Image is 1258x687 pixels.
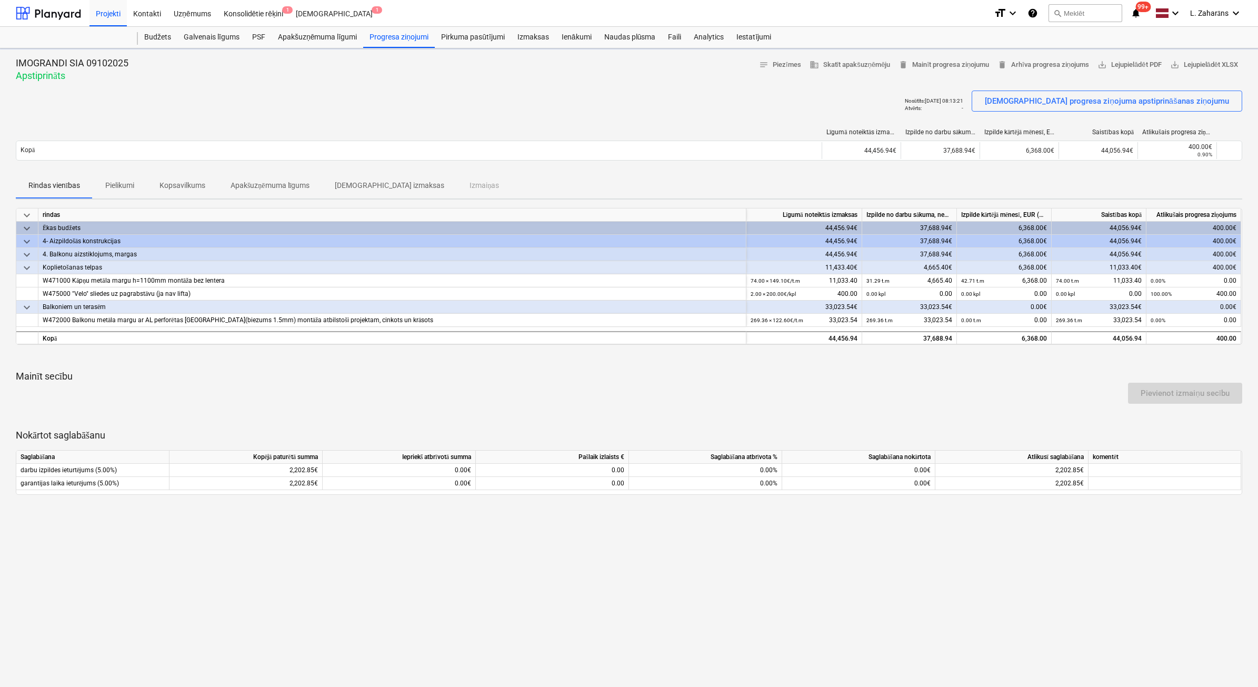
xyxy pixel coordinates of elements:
span: Skatīt apakšuzņēmēju [810,59,891,71]
a: Pirkuma pasūtījumi [435,27,511,48]
div: 2,202.85€ [935,477,1089,490]
a: Progresa ziņojumi [363,27,435,48]
a: Naudas plūsma [598,27,662,48]
div: 2,202.85€ [169,464,323,477]
small: 2.00 × 200.00€ / kpl [751,291,796,297]
iframe: Chat Widget [1205,636,1258,687]
small: 31.29 t.m [866,278,890,284]
div: 2,202.85€ [935,464,1089,477]
small: 0.00% [1151,278,1165,284]
div: Koplietošanas telpas [43,261,742,274]
span: keyboard_arrow_down [21,262,33,274]
div: Pašlaik izlaists € [476,451,629,464]
div: 11,033.40 [751,274,857,287]
div: 0.00€ [782,464,935,477]
button: Skatīt apakšuzņēmēju [805,57,895,73]
small: 269.36 t.m [1056,317,1082,323]
small: 0.00 kpl [866,291,885,297]
p: IMOGRANDI SIA 09102025 [16,57,128,69]
a: PSF [246,27,272,48]
button: Lejupielādēt XLSX [1166,57,1242,73]
div: 33,023.54 [866,314,952,327]
div: 44,056.94 [1052,331,1146,344]
p: Kopsavilkums [159,180,205,191]
a: Galvenais līgums [177,27,246,48]
span: keyboard_arrow_down [21,301,33,314]
p: Atvērts : [905,105,922,112]
small: 269.36 × 122.60€ / t.m [751,317,803,323]
div: 6,368.00€ [957,222,1052,235]
p: Apstiprināts [16,69,128,82]
span: keyboard_arrow_down [21,209,33,222]
p: Mainīt secību [16,370,1242,383]
div: 400.00 [1151,332,1236,345]
div: Iepriekš atbrīvotā summa [323,451,476,464]
small: 74.00 × 149.10€ / t.m [751,278,800,284]
div: 4,665.40€ [862,261,957,274]
div: Izmaksas [511,27,555,48]
div: 4,665.40 [866,274,952,287]
small: 42.71 t.m [961,278,984,284]
div: Izpilde no darbu sākuma, neskaitot kārtējā mēneša izpildi [905,128,976,136]
div: 44,456.94 [751,332,857,345]
a: Budžets [138,27,177,48]
button: Mainīt progresa ziņojumu [894,57,993,73]
p: Pielikumi [105,180,134,191]
div: 37,688.94€ [862,222,957,235]
a: Iestatījumi [730,27,777,48]
div: 33,023.54€ [746,301,862,314]
div: 0.00€ [323,464,476,477]
p: Nosūtīts : [905,97,925,104]
div: 33,023.54 [751,314,857,327]
div: 33,023.54€ [1052,301,1146,314]
div: 400.00€ [1146,248,1241,261]
a: Analytics [687,27,730,48]
small: 0.00 t.m [961,317,981,323]
a: Ienākumi [555,27,598,48]
div: 4. Balkonu aizstiklojums, margas [43,248,742,261]
div: 2,202.85€ [169,477,323,490]
div: darbu izpildes ieturtējums (5.00%) [16,464,169,477]
button: [DEMOGRAPHIC_DATA] progresa ziņojuma apstiprināšanas ziņojumu [972,91,1242,112]
div: Kopā [38,331,746,344]
small: 100.00% [1151,291,1172,297]
p: Rindas vienības [28,180,80,191]
div: 6,368.00 [961,332,1047,345]
div: 37,688.94€ [901,142,980,159]
small: 0.90% [1197,152,1212,157]
div: 400.00 [751,287,857,301]
div: Atlikušais progresa ziņojums [1142,128,1213,136]
div: komentēt [1089,451,1241,464]
p: Kopā [21,146,35,155]
div: 37,688.94€ [862,248,957,261]
div: Saglabāšana [16,451,169,464]
div: Faili [662,27,687,48]
span: notes [759,60,768,69]
div: Apakšuzņēmuma līgumi [272,27,363,48]
div: W471000 Kāpņu metāla margu h=1100mm montāža bez lentera [43,274,742,287]
span: delete [997,60,1007,69]
div: 0.00€ [782,477,935,490]
div: 33,023.54 [1056,314,1142,327]
div: 0.00€ [1146,301,1241,314]
div: 44,056.94€ [1059,142,1137,159]
span: delete [898,60,908,69]
div: 44,456.94€ [822,142,901,159]
div: Atlikusī saglabāšana [935,451,1089,464]
span: keyboard_arrow_down [21,248,33,261]
div: 44,056.94€ [1052,222,1146,235]
div: Atlikušais progresa ziņojums [1146,208,1241,222]
span: business [810,60,819,69]
span: 1 [282,6,293,14]
div: Līgumā noteiktās izmaksas [826,128,897,136]
div: 44,456.94€ [746,222,862,235]
div: Saistības kopā [1052,208,1146,222]
span: keyboard_arrow_down [21,235,33,248]
div: 0.00 [480,464,624,477]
